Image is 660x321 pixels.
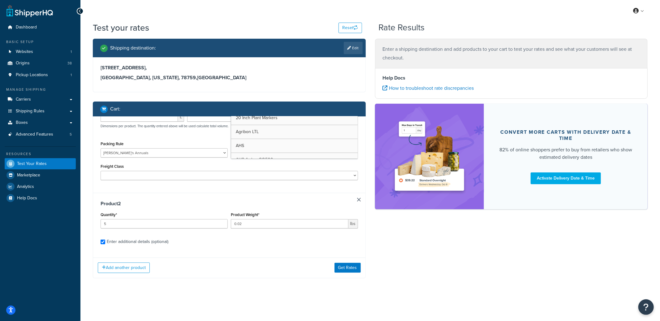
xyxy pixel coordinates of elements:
button: Get Rates [334,263,361,273]
a: Analytics [5,181,76,192]
a: Boxes [5,117,76,128]
a: Origins38 [5,58,76,69]
span: Marketplace [17,173,40,178]
a: AHS 4 claw GO500 [231,153,358,167]
span: AHS [236,142,244,149]
div: Resources [5,151,76,157]
button: Add another product [98,262,150,273]
span: Carriers [16,97,31,102]
li: Websites [5,46,76,58]
input: 0 [101,219,228,228]
li: Origins [5,58,76,69]
a: Carriers [5,94,76,105]
p: Enter a shipping destination and add products to your cart to test your rates and see what your c... [383,45,640,62]
input: 0.00 [231,219,348,228]
button: Open Resource Center [638,299,654,315]
span: Advanced Features [16,132,53,137]
a: Shipping Rules [5,106,76,117]
span: 1 [71,49,72,54]
span: 5 [70,132,72,137]
h3: [STREET_ADDRESS], [101,65,358,71]
p: Dimensions per product. The quantity entered above will be used calculate total volume. [99,124,229,128]
h3: Product 2 [101,201,358,207]
span: Origins [16,61,30,66]
span: Websites [16,49,33,54]
span: Help Docs [17,196,37,201]
label: Product Weight* [231,212,259,217]
span: AHS 4 claw GO500 [236,156,273,163]
label: Packing Rule [101,141,123,146]
input: Enter additional details (optional) [101,240,105,244]
img: feature-image-ddt-36eae7f7280da8017bfb280eaccd9c446f90b1fe08728e4019434db127062ab4.png [391,113,468,200]
span: Dashboard [16,25,37,30]
a: Agribon LTL [231,125,358,139]
button: Reset [339,23,362,33]
div: Manage Shipping [5,87,76,92]
h2: Cart : [110,106,120,112]
a: Remove Item [357,198,361,202]
span: 38 [67,61,72,66]
a: Marketplace [5,170,76,181]
span: Agribon LTL [236,128,259,135]
a: Edit [344,42,363,54]
h3: [GEOGRAPHIC_DATA], [US_STATE], 78759 , [GEOGRAPHIC_DATA] [101,75,358,81]
a: 20 Inch Plant Markers [231,111,358,125]
a: How to troubleshoot rate discrepancies [383,85,474,92]
label: Quantity* [101,212,117,217]
h1: Test your rates [93,22,149,34]
span: lbs [348,219,358,228]
span: Shipping Rules [16,109,45,114]
span: Boxes [16,120,28,125]
h4: Help Docs [383,74,640,82]
div: Enter additional details (optional) [107,237,168,246]
a: Dashboard [5,22,76,33]
li: Pickup Locations [5,69,76,81]
span: Test Your Rates [17,161,47,167]
h2: Rate Results [378,23,425,33]
h2: Shipping destination : [110,45,156,51]
div: Basic Setup [5,39,76,45]
a: Websites1 [5,46,76,58]
li: Advanced Features [5,129,76,140]
a: Help Docs [5,193,76,204]
span: 20 Inch Plant Markers [236,115,278,121]
a: Activate Delivery Date & Time [531,172,601,184]
label: Freight Class [101,164,124,169]
div: Convert more carts with delivery date & time [499,129,633,141]
a: Pickup Locations1 [5,69,76,81]
span: Pickup Locations [16,72,48,78]
a: AHS [231,139,358,153]
div: 82% of online shoppers prefer to buy from retailers who show estimated delivery dates [499,146,633,161]
a: Advanced Features5 [5,129,76,140]
a: Test Your Rates [5,158,76,169]
span: Analytics [17,184,34,189]
span: L [178,112,184,122]
span: 1 [71,72,72,78]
